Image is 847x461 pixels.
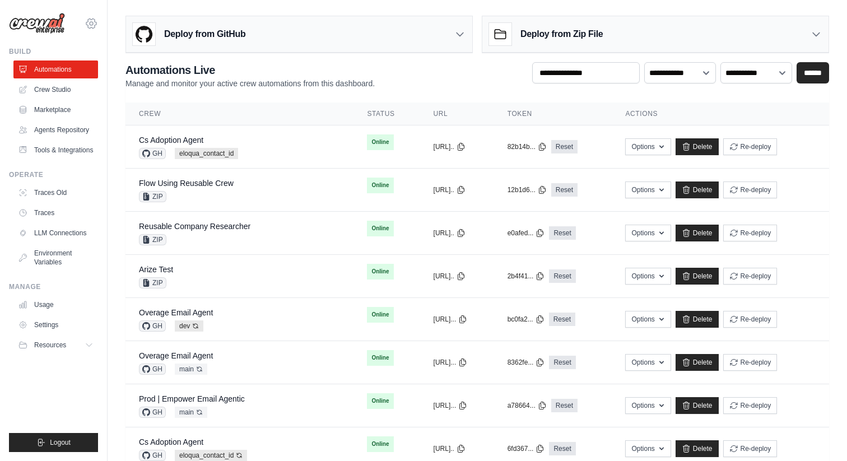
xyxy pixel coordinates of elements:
a: Reset [551,399,578,412]
span: Online [367,393,393,409]
a: Delete [676,181,719,198]
span: eloqua_contact_id [175,148,238,159]
a: Reset [549,442,575,455]
a: Reset [549,356,575,369]
a: Tools & Integrations [13,141,98,159]
a: Traces [13,204,98,222]
span: Online [367,307,393,323]
a: Prod | Empower Email Agentic [139,394,245,403]
span: GH [139,364,166,375]
a: Arize Test [139,265,173,274]
button: bc0fa2... [508,315,544,324]
button: 8362fe... [508,358,545,367]
a: Delete [676,440,719,457]
a: Delete [676,397,719,414]
button: Re-deploy [723,440,778,457]
span: ZIP [139,234,166,245]
a: Cs Adoption Agent [139,136,203,145]
span: GH [139,148,166,159]
a: Agents Repository [13,121,98,139]
button: a78664... [508,401,547,410]
a: Delete [676,138,719,155]
a: Delete [676,311,719,328]
button: Re-deploy [723,181,778,198]
button: Options [625,268,671,285]
img: GitHub Logo [133,23,155,45]
a: Overage Email Agent [139,308,213,317]
span: Online [367,350,393,366]
span: Resources [34,341,66,350]
div: Operate [9,170,98,179]
th: Token [494,103,612,125]
th: URL [420,103,494,125]
span: GH [139,407,166,418]
span: Online [367,178,393,193]
span: ZIP [139,277,166,288]
img: Logo [9,13,65,34]
th: Status [353,103,420,125]
button: Options [625,181,671,198]
a: Delete [676,354,719,371]
span: main [175,407,207,418]
div: Manage [9,282,98,291]
button: Options [625,225,671,241]
button: Re-deploy [723,268,778,285]
h3: Deploy from GitHub [164,27,245,41]
a: Reset [549,269,575,283]
span: ZIP [139,191,166,202]
th: Crew [125,103,353,125]
span: main [175,364,207,375]
button: Re-deploy [723,225,778,241]
h3: Deploy from Zip File [520,27,603,41]
button: Options [625,138,671,155]
button: Re-deploy [723,311,778,328]
a: LLM Connections [13,224,98,242]
a: Marketplace [13,101,98,119]
span: eloqua_contact_id [175,450,247,461]
span: Online [367,436,393,452]
button: Re-deploy [723,138,778,155]
button: Logout [9,433,98,452]
h2: Automations Live [125,62,375,78]
a: Crew Studio [13,81,98,99]
a: Reset [551,183,578,197]
a: Reset [549,313,575,326]
span: Logout [50,438,71,447]
span: GH [139,320,166,332]
span: GH [139,450,166,461]
span: Online [367,134,393,150]
p: Manage and monitor your active crew automations from this dashboard. [125,78,375,89]
a: Automations [13,60,98,78]
button: 2b4f41... [508,272,545,281]
button: Options [625,397,671,414]
span: Online [367,264,393,280]
button: Options [625,440,671,457]
a: Reset [551,140,578,153]
button: 6fd367... [508,444,545,453]
a: Reset [549,226,575,240]
a: Cs Adoption Agent [139,437,203,446]
a: Delete [676,225,719,241]
a: Delete [676,268,719,285]
span: Online [367,221,393,236]
a: Settings [13,316,98,334]
button: e0afed... [508,229,545,238]
a: Traces Old [13,184,98,202]
button: Options [625,311,671,328]
span: dev [175,320,203,332]
button: Re-deploy [723,354,778,371]
button: Re-deploy [723,397,778,414]
a: Environment Variables [13,244,98,271]
a: Usage [13,296,98,314]
div: Build [9,47,98,56]
a: Overage Email Agent [139,351,213,360]
button: 12b1d6... [508,185,547,194]
button: Options [625,354,671,371]
th: Actions [612,103,829,125]
button: 82b14b... [508,142,547,151]
a: Flow Using Reusable Crew [139,179,234,188]
button: Resources [13,336,98,354]
a: Reusable Company Researcher [139,222,250,231]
